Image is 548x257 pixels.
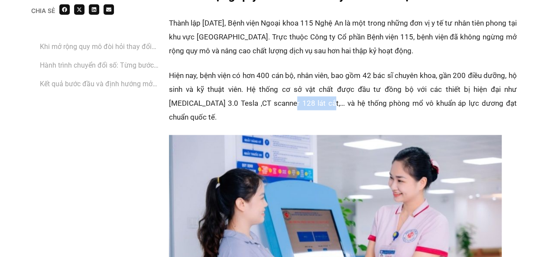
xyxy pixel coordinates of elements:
[89,4,99,15] div: Share on linkedin
[40,78,160,89] a: ‏Kết quả bước đầu và định hướng mở rộng chuyển đổi số
[40,41,160,52] a: Khi mở rộng quy mô đòi hỏi thay đổi cách vận hành
[104,4,114,15] div: Share on email
[74,4,84,15] div: Share on x-twitter
[40,60,160,71] a: ‏Hành trình chuyển đổi số: Từng bước bài bản từ chiến lược đến thực thi cùng [DOMAIN_NAME]
[31,8,55,14] div: Chia sẻ
[169,68,517,124] p: ‏Hiện nay, bệnh viện có hơn ‏‏400 cán bộ, nhân viên‏‏, bao gồm ‏‏42 bác sĩ chuyên khoa‏‏, gần ‏‏2...
[59,4,70,15] div: Share on facebook
[169,16,517,58] p: Thành lập [DATE], Bệnh viện Ngoại khoa 115 Nghệ An là một trong những đơn vị y tế tư nhân tiên ph...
